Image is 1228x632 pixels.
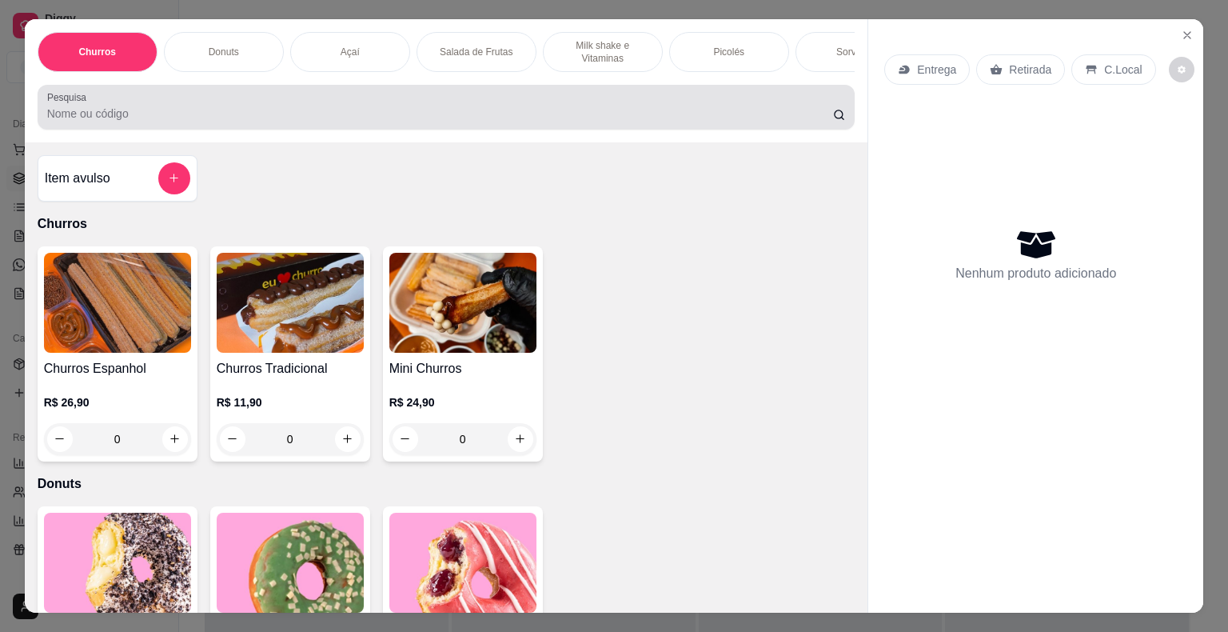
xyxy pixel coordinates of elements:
img: product-image [44,253,191,353]
button: decrease-product-quantity [1169,57,1194,82]
img: product-image [389,253,536,353]
label: Pesquisa [47,90,92,104]
p: R$ 11,90 [217,394,364,410]
p: R$ 26,90 [44,394,191,410]
p: R$ 24,90 [389,394,536,410]
p: Açaí [341,46,360,58]
img: product-image [217,253,364,353]
h4: Churros Espanhol [44,359,191,378]
p: Sorvetes [836,46,874,58]
img: product-image [44,513,191,613]
p: Donuts [209,46,239,58]
img: product-image [389,513,536,613]
p: Churros [38,214,855,234]
h4: Churros Tradicional [217,359,364,378]
p: Donuts [38,474,855,494]
p: Milk shake e Vitaminas [556,39,649,65]
h4: Mini Churros [389,359,536,378]
p: Entrega [917,62,956,78]
p: Picolés [713,46,744,58]
p: Nenhum produto adicionado [955,264,1116,283]
p: Churros [78,46,116,58]
input: Pesquisa [47,106,833,122]
button: Close [1174,22,1200,48]
p: Salada de Frutas [440,46,512,58]
h4: Item avulso [45,169,110,188]
p: C.Local [1104,62,1142,78]
img: product-image [217,513,364,613]
p: Retirada [1009,62,1051,78]
button: add-separate-item [158,162,190,194]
